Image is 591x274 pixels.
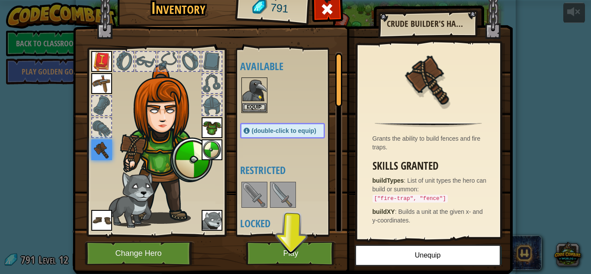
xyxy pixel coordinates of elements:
[373,177,487,201] span: List of unit types the hero can build or summon:
[375,122,482,127] img: hr.png
[246,242,336,265] button: Play
[119,64,212,224] img: female.png
[404,177,407,184] span: :
[91,51,112,72] img: portrait.png
[373,134,489,152] div: Grants the ability to build fences and fire traps.
[373,160,489,172] h3: Skills Granted
[242,183,267,207] img: portrait.png
[106,171,154,228] img: wolf-pup-paper-doll.png
[202,139,222,160] img: portrait.png
[85,242,195,265] button: Change Hero
[202,210,222,231] img: portrait.png
[373,208,395,215] strong: buildXY
[395,208,398,215] span: :
[373,208,483,224] span: Builds a unit at the given x- and y-coordinates.
[240,164,342,176] h4: Restricted
[240,61,342,72] h4: Available
[91,73,112,94] img: portrait.png
[373,177,404,184] strong: buildTypes
[240,218,342,229] h4: Locked
[242,78,267,103] img: portrait.png
[242,103,267,112] button: Equip
[91,139,112,160] img: portrait.png
[387,19,468,29] h2: Crude Builder's Hammer
[373,195,448,203] code: ["fire-trap", "fence"]
[252,127,316,134] span: (double-click to equip)
[202,117,222,138] img: portrait.png
[355,245,501,266] button: Unequip
[91,210,112,231] img: portrait.png
[271,183,295,207] img: portrait.png
[400,51,456,107] img: portrait.png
